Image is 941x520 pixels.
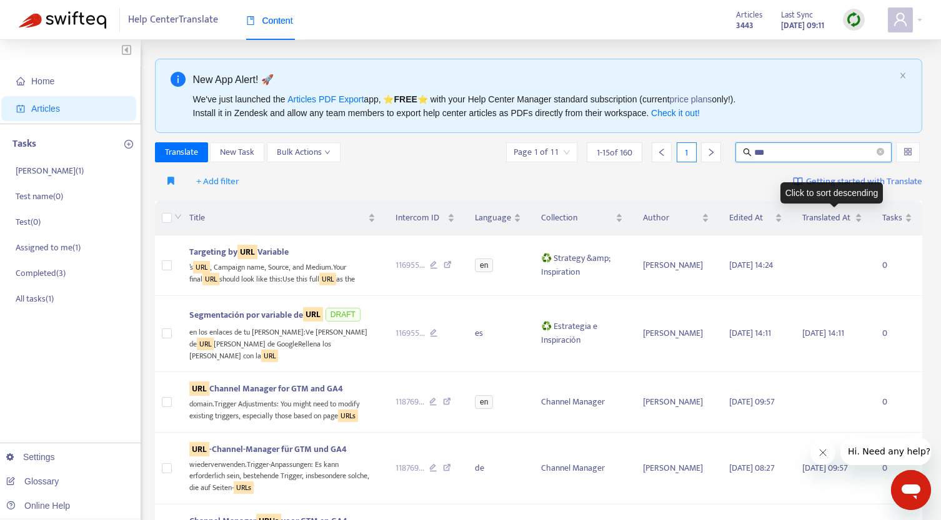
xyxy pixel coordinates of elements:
th: Collection [531,201,633,235]
div: Click to sort descending [780,182,884,204]
td: ♻️ Strategy &amp; Inspiration [531,235,633,295]
span: [DATE] 14:24 [729,258,774,272]
span: Help Center Translate [128,8,218,32]
iframe: Button to launch messaging window [891,470,931,510]
img: sync.dc5367851b00ba804db3.png [846,12,862,27]
span: Articles [31,104,60,114]
p: All tasks ( 1 ) [16,292,54,305]
span: Edited At [729,211,772,225]
td: 0 [872,372,922,432]
span: Articles [736,8,762,22]
th: Title [179,201,385,235]
iframe: Message from company [840,438,931,465]
td: [PERSON_NAME] [633,235,719,295]
span: close-circle [877,147,884,159]
td: Channel Manager [531,433,633,504]
p: Completed ( 3 ) [16,267,66,280]
span: Translated At [802,211,852,225]
span: Last Sync [781,8,813,22]
sqkw: URL [319,273,336,285]
span: 116955 ... [396,258,425,272]
span: en [475,395,493,409]
span: Home [31,76,54,86]
span: DRAFT [326,308,361,321]
span: search [743,148,752,157]
th: Translated At [792,201,872,235]
span: Author [643,211,699,225]
sqkw: URL [189,442,209,456]
span: Intercom ID [396,211,446,225]
td: 0 [872,433,922,504]
iframe: Close message [810,440,835,465]
th: Language [465,201,531,235]
p: Test ( 0 ) [16,215,41,228]
img: Swifteq [19,11,106,29]
th: Edited At [719,201,792,235]
div: domain.Trigger Adjustments: You might need to modify existing triggers, especially those based on... [189,396,375,421]
b: FREE [394,94,417,104]
div: ’s , Campaign name, Source, and Medium.Your final should look like this:Use this full as the [189,259,375,285]
span: account-book [16,104,25,113]
p: Tasks [12,137,36,152]
span: home [16,77,25,86]
p: [PERSON_NAME] ( 1 ) [16,164,84,177]
div: wiederverwenden.Trigger-Anpassungen: Es kann erforderlich sein, bestehende Trigger, insbesondere ... [189,456,375,494]
span: Bulk Actions [277,145,331,159]
span: left [657,148,666,157]
span: Collection [541,211,613,225]
sqkw: URL [261,350,278,362]
th: Author [633,201,719,235]
button: + Add filter [187,172,249,192]
span: down [324,149,331,155]
th: Intercom ID [386,201,466,235]
span: New Task [220,145,254,159]
a: Settings [6,452,55,462]
span: 1 - 15 of 160 [597,146,632,159]
a: Getting started with Translate [793,172,922,192]
a: Check it out! [651,108,700,118]
span: Language [475,211,511,225]
sqkw: URL [189,381,209,396]
td: 0 [872,235,922,295]
span: down [174,213,182,220]
span: Segmentación por variable de [189,307,323,321]
sqkw: URL [197,338,214,350]
span: Tasks [882,211,902,225]
span: [DATE] 09:57 [729,395,775,409]
sqkw: URL [193,261,210,273]
a: Online Help [6,501,70,511]
p: Test name ( 0 ) [16,190,63,203]
span: plus-circle [124,140,133,149]
span: -Channel-Manager für GTM und GA4 [189,442,347,456]
span: Getting started with Translate [806,175,922,189]
span: 118769 ... [396,461,424,475]
span: right [707,148,715,157]
span: [DATE] 14:11 [802,326,844,340]
span: Content [246,16,293,26]
td: [PERSON_NAME] [633,296,719,373]
span: user [893,12,908,27]
sqkw: URL [237,245,257,259]
a: Articles PDF Export [287,94,364,104]
div: We've just launched the app, ⭐ ⭐️ with your Help Center Manager standard subscription (current on... [193,92,895,120]
a: Glossary [6,476,59,486]
td: ♻️ Estrategia e Inspiración [531,296,633,373]
strong: [DATE] 09:11 [781,19,824,32]
button: Bulk Actionsdown [267,142,341,162]
span: [DATE] 14:11 [729,326,771,340]
span: 116955 ... [396,326,425,340]
span: Channel Manager for GTM and GA4 [189,381,343,396]
td: Channel Manager [531,372,633,432]
sqkw: URLs [338,410,358,422]
span: book [246,16,255,25]
div: 1 [677,142,697,162]
div: New App Alert! 🚀 [193,72,895,87]
button: Translate [155,142,208,162]
span: 118769 ... [396,395,424,409]
span: close-circle [877,148,884,155]
sqkw: URLs [234,481,254,494]
img: image-link [793,177,803,187]
span: [DATE] 08:27 [729,461,775,475]
span: info-circle [171,72,186,87]
a: price plans [670,94,712,104]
